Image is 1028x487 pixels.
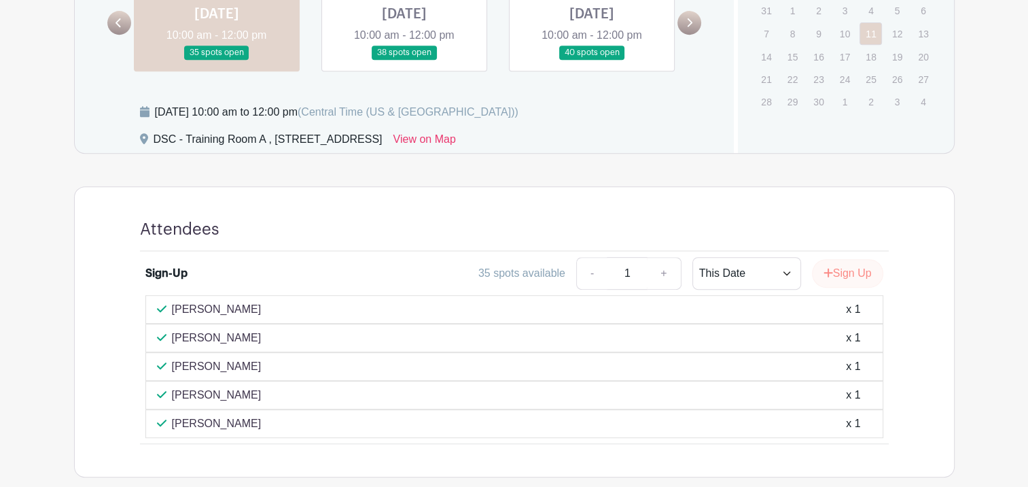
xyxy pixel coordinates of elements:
[807,91,830,112] p: 30
[846,330,860,346] div: x 1
[154,131,383,153] div: DSC - Training Room A , [STREET_ADDRESS]
[172,301,262,318] p: [PERSON_NAME]
[807,23,830,44] p: 9
[393,131,456,153] a: View on Map
[172,358,262,375] p: [PERSON_NAME]
[155,104,518,120] div: [DATE] 10:00 am to 12:00 pm
[172,416,262,432] p: [PERSON_NAME]
[781,69,804,90] p: 22
[172,330,262,346] p: [PERSON_NAME]
[912,23,934,44] p: 13
[886,23,908,44] p: 12
[886,46,908,67] p: 19
[807,46,830,67] p: 16
[859,46,882,67] p: 18
[172,387,262,403] p: [PERSON_NAME]
[886,69,908,90] p: 26
[846,387,860,403] div: x 1
[846,358,860,375] div: x 1
[846,301,860,318] div: x 1
[859,91,882,112] p: 2
[912,46,934,67] p: 20
[912,91,934,112] p: 4
[846,416,860,432] div: x 1
[781,46,804,67] p: 15
[834,46,856,67] p: 17
[807,69,830,90] p: 23
[812,259,883,288] button: Sign Up
[140,220,219,239] h4: Attendees
[781,91,804,112] p: 29
[755,23,777,44] p: 7
[298,106,518,118] span: (Central Time (US & [GEOGRAPHIC_DATA]))
[755,69,777,90] p: 21
[886,91,908,112] p: 3
[478,265,565,282] div: 35 spots available
[834,69,856,90] p: 24
[781,23,804,44] p: 8
[912,69,934,90] p: 27
[647,257,681,290] a: +
[576,257,607,290] a: -
[755,91,777,112] p: 28
[859,22,882,45] a: 11
[145,265,188,282] div: Sign-Up
[859,69,882,90] p: 25
[834,23,856,44] p: 10
[834,91,856,112] p: 1
[755,46,777,67] p: 14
